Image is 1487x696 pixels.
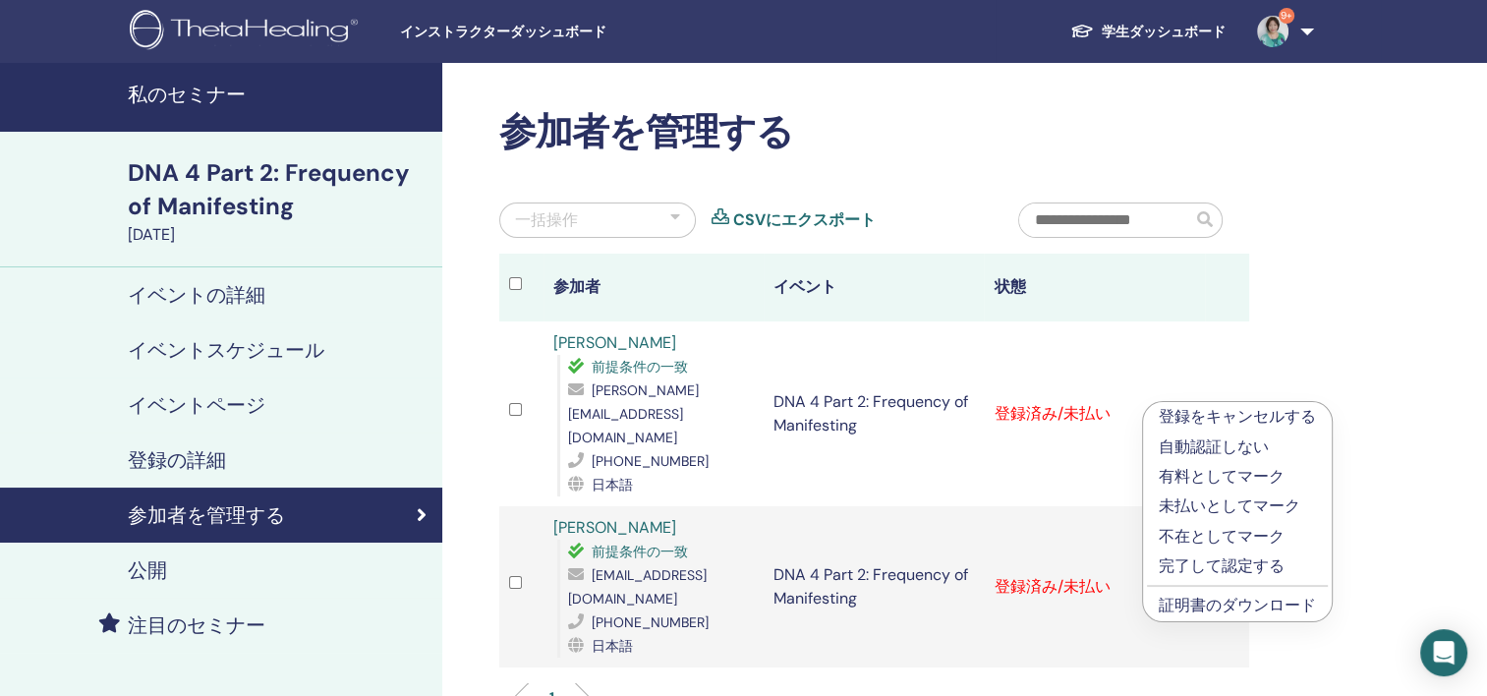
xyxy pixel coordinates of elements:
span: 日本語 [592,476,633,493]
div: Open Intercom Messenger [1420,629,1467,676]
h4: イベントページ [128,393,265,417]
p: 不在としてマーク [1159,525,1316,549]
a: [PERSON_NAME] [553,517,676,538]
p: 有料としてマーク [1159,465,1316,489]
div: [DATE] [128,223,430,247]
div: 一括操作 [515,208,578,232]
a: CSVにエクスポート [733,208,876,232]
p: 自動認証しない [1159,435,1316,459]
h4: イベントスケジュール [128,338,324,362]
h2: 参加者を管理する [499,110,1249,155]
td: DNA 4 Part 2: Frequency of Manifesting [764,321,984,506]
span: [PHONE_NUMBER] [592,613,709,631]
div: DNA 4 Part 2: Frequency of Manifesting [128,156,430,223]
span: [PERSON_NAME][EMAIL_ADDRESS][DOMAIN_NAME] [568,381,699,446]
span: インストラクターダッシュボード [400,22,695,42]
th: イベント [764,254,984,321]
img: graduation-cap-white.svg [1070,23,1094,39]
p: 未払いとしてマーク [1159,494,1316,518]
span: [PHONE_NUMBER] [592,452,709,470]
span: 前提条件の一致 [592,543,688,560]
span: [EMAIL_ADDRESS][DOMAIN_NAME] [568,566,707,608]
img: default.jpg [1257,16,1288,47]
img: logo.png [130,10,365,54]
a: DNA 4 Part 2: Frequency of Manifesting[DATE] [116,156,442,247]
a: [PERSON_NAME] [553,332,676,353]
h4: 私のセミナー [128,83,430,106]
th: 参加者 [543,254,764,321]
h4: イベントの詳細 [128,283,265,307]
a: 証明書のダウンロード [1159,595,1316,615]
span: 9+ [1279,8,1294,24]
a: 学生ダッシュボード [1055,14,1241,50]
th: 状態 [984,254,1204,321]
p: 登録をキャンセルする [1159,405,1316,429]
h4: 参加者を管理する [128,503,285,527]
h4: 登録の詳細 [128,448,226,472]
h4: 公開 [128,558,167,582]
td: DNA 4 Part 2: Frequency of Manifesting [764,506,984,667]
p: 完了して認定する [1159,554,1316,578]
span: 日本語 [592,637,633,655]
span: 前提条件の一致 [592,358,688,376]
h4: 注目のセミナー [128,613,265,637]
